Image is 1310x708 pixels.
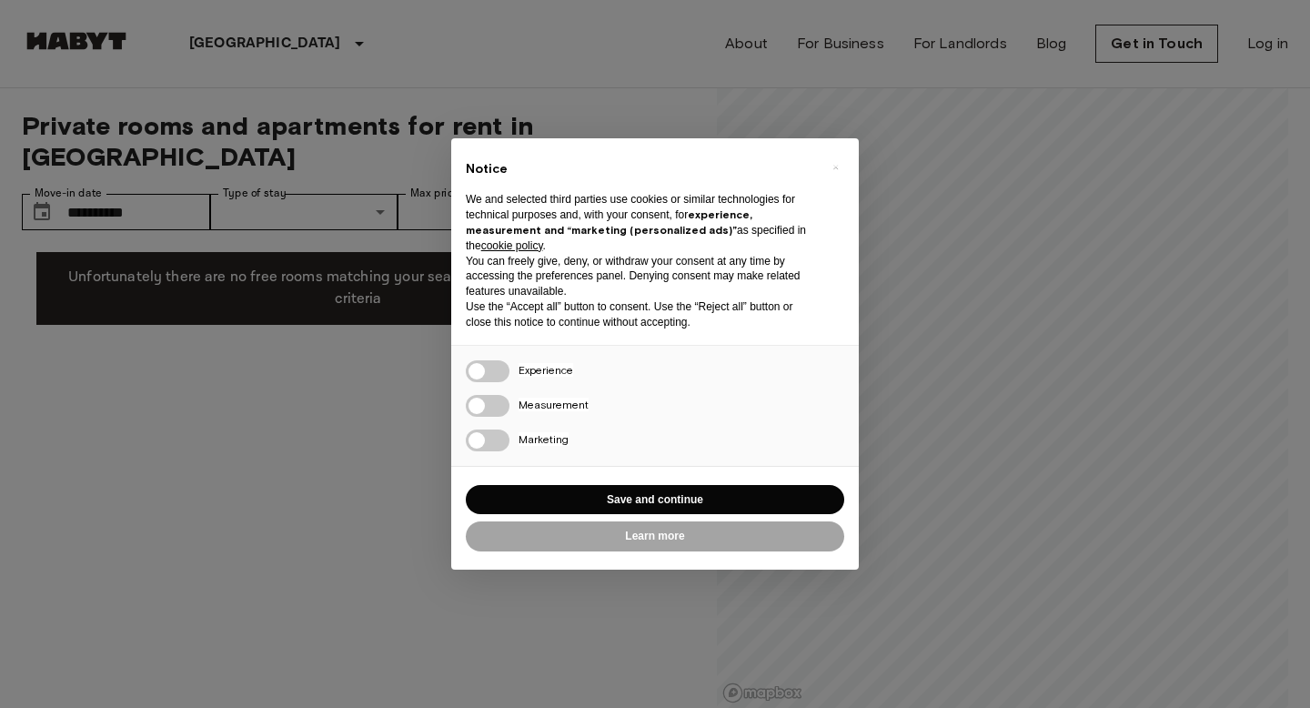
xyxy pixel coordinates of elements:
[821,153,850,182] button: Close this notice
[466,160,815,178] h2: Notice
[466,192,815,253] p: We and selected third parties use cookies or similar technologies for technical purposes and, wit...
[466,254,815,299] p: You can freely give, deny, or withdraw your consent at any time by accessing the preferences pane...
[466,485,844,515] button: Save and continue
[519,398,589,411] span: Measurement
[481,239,543,252] a: cookie policy
[466,299,815,330] p: Use the “Accept all” button to consent. Use the “Reject all” button or close this notice to conti...
[832,157,839,178] span: ×
[519,432,569,446] span: Marketing
[519,363,573,377] span: Experience
[466,207,752,237] strong: experience, measurement and “marketing (personalized ads)”
[466,521,844,551] button: Learn more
